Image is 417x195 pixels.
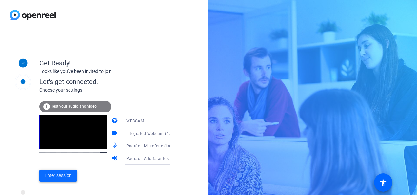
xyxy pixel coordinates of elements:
button: Enter session [39,170,77,182]
mat-icon: videocam [111,130,119,138]
span: WEBCAM [126,119,144,123]
div: Choose your settings [39,87,184,94]
mat-icon: mic_none [111,142,119,150]
mat-icon: info [43,103,50,111]
span: Enter session [45,172,72,179]
span: Padrão - Microfone (Logi USB Headset) [126,143,201,148]
span: Padrão - Alto-falantes (Logi USB Headset) [126,156,207,161]
mat-icon: accessibility [379,179,387,186]
mat-icon: camera [111,117,119,125]
mat-icon: volume_up [111,155,119,162]
span: Integrated Webcam (1bcf:2ba5) [126,131,188,136]
div: Let's get connected. [39,77,184,87]
div: Get Ready! [39,58,170,68]
span: Test your audio and video [51,104,97,109]
div: Looks like you've been invited to join [39,68,170,75]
